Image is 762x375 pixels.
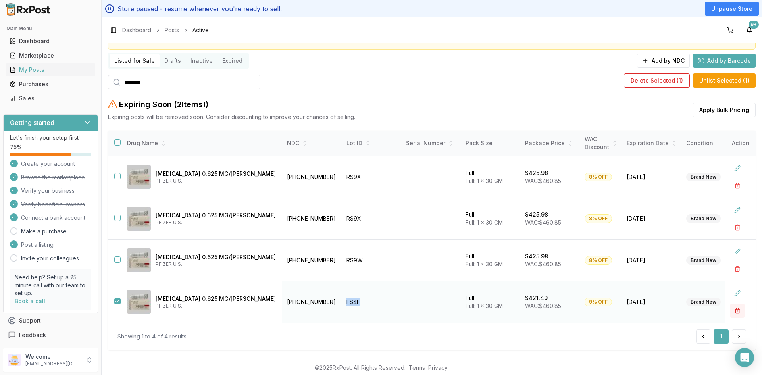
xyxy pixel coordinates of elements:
div: Brand New [686,214,721,223]
td: RS9W [342,240,401,281]
td: [PHONE_NUMBER] [282,198,342,240]
td: [PHONE_NUMBER] [282,156,342,198]
span: 75 % [10,143,22,151]
span: WAC: $460.85 [525,177,561,184]
div: Package Price [525,139,575,147]
p: PFIZER U.S. [156,261,276,267]
p: $425.98 [525,252,548,260]
td: Full [461,240,520,281]
button: Edit [730,244,745,259]
td: [PHONE_NUMBER] [282,281,342,323]
span: Verify your business [21,187,75,195]
img: RxPost Logo [3,3,54,16]
p: Store paused - resume whenever you're ready to sell. [117,4,282,13]
a: Invite your colleagues [21,254,79,262]
span: [DATE] [627,298,677,306]
button: Marketplace [3,49,98,62]
p: $425.98 [525,211,548,219]
span: WAC: $460.85 [525,219,561,226]
div: Brand New [686,256,721,265]
a: Dashboard [122,26,151,34]
span: Feedback [19,331,46,339]
a: Dashboard [6,34,95,48]
img: Premarin 0.625 MG/GM CREA [127,248,151,272]
a: Book a call [15,298,45,304]
p: PFIZER U.S. [156,178,276,184]
div: 8% OFF [585,256,612,265]
button: Apply Bulk Pricing [693,103,756,117]
a: Make a purchase [21,227,67,235]
td: FS4F [342,281,401,323]
a: Purchases [6,77,95,91]
div: Lot ID [346,139,396,147]
button: Delete Selected (1) [624,73,690,88]
div: Dashboard [10,37,92,45]
button: Edit [730,286,745,300]
a: My Posts [6,63,95,77]
img: Premarin 0.625 MG/GM CREA [127,207,151,231]
span: Full: 1 x 30 GM [466,261,503,267]
span: Browse the marketplace [21,173,85,181]
button: Add by Barcode [693,54,756,68]
button: Sales [3,92,98,105]
a: Posts [165,26,179,34]
span: Full: 1 x 30 GM [466,177,503,184]
p: [EMAIL_ADDRESS][DOMAIN_NAME] [25,361,81,367]
button: 9+ [743,24,756,37]
h2: Main Menu [6,25,95,32]
span: Post a listing [21,241,54,249]
p: Need help? Set up a 25 minute call with our team to set up. [15,273,87,297]
p: [MEDICAL_DATA] 0.625 MG/[PERSON_NAME] [156,212,276,219]
a: Terms [409,364,425,371]
p: $425.98 [525,169,548,177]
div: Drug Name [127,139,276,147]
nav: breadcrumb [122,26,209,34]
img: Premarin 0.625 MG/GM CREA [127,165,151,189]
img: User avatar [8,354,21,366]
a: Marketplace [6,48,95,63]
img: Premarin 0.625 MG/GM CREA [127,290,151,314]
div: Purchases [10,80,92,88]
span: [DATE] [627,173,677,181]
th: Pack Size [461,131,520,156]
span: WAC: $460.85 [525,302,561,309]
div: NDC [287,139,337,147]
p: [MEDICAL_DATA] 0.625 MG/[PERSON_NAME] [156,170,276,178]
p: Let's finish your setup first! [10,134,91,142]
div: My Posts [10,66,92,74]
h2: Expiring Soon ( 2 Item s !) [119,99,208,110]
div: Brand New [686,173,721,181]
p: PFIZER U.S. [156,219,276,226]
th: Action [725,131,756,156]
button: Unpause Store [705,2,759,16]
button: Add by NDC [637,54,690,68]
div: Expiration Date [627,139,677,147]
span: Connect a bank account [21,214,85,222]
div: 9+ [749,21,759,29]
span: Full: 1 x 30 GM [466,302,503,309]
td: [PHONE_NUMBER] [282,240,342,281]
p: [MEDICAL_DATA] 0.625 MG/[PERSON_NAME] [156,295,276,303]
button: Support [3,313,98,328]
p: PFIZER U.S. [156,303,276,309]
a: Privacy [428,364,448,371]
div: Serial Number [406,139,456,147]
button: Purchases [3,78,98,90]
div: Brand New [686,298,721,306]
td: Full [461,281,520,323]
p: $421.40 [525,294,548,302]
button: Drafts [160,54,186,67]
a: Sales [6,91,95,106]
td: Full [461,156,520,198]
td: Full [461,198,520,240]
button: Delete [730,179,745,193]
button: Edit [730,161,745,175]
p: Welcome [25,353,81,361]
div: 9% OFF [585,298,612,306]
div: Marketplace [10,52,92,60]
p: Expiring posts will be removed soon. Consider discounting to improve your chances of selling. [108,113,355,121]
button: Unlist Selected (1) [693,73,756,88]
button: Dashboard [3,35,98,48]
p: [MEDICAL_DATA] 0.625 MG/[PERSON_NAME] [156,253,276,261]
